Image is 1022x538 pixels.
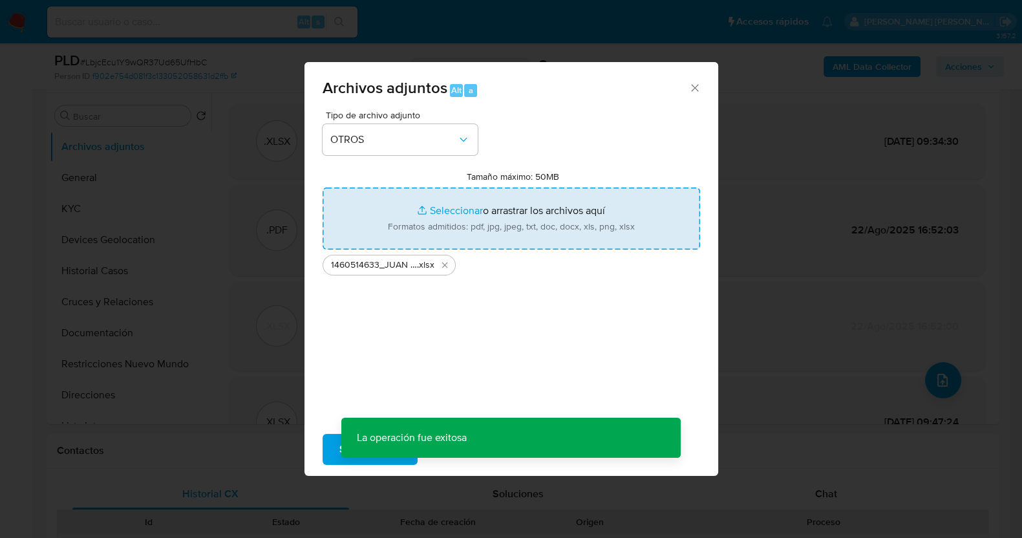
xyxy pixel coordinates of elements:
[440,435,482,464] span: Cancelar
[326,111,481,120] span: Tipo de archivo adjunto
[469,84,473,96] span: a
[323,434,418,465] button: Subir archivo
[323,250,700,275] ul: Archivos seleccionados
[341,418,482,458] p: La operación fue exitosa
[688,81,700,93] button: Cerrar
[323,124,478,155] button: OTROS
[330,133,457,146] span: OTROS
[467,171,559,182] label: Tamaño máximo: 50MB
[437,257,452,273] button: Eliminar 1460514633_JUAN MORENO_JUL2025_.xlsx
[323,76,447,99] span: Archivos adjuntos
[331,259,417,272] span: 1460514633_JUAN MORENO_JUL2025_
[417,259,434,272] span: .xlsx
[451,84,462,96] span: Alt
[339,435,401,464] span: Subir archivo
